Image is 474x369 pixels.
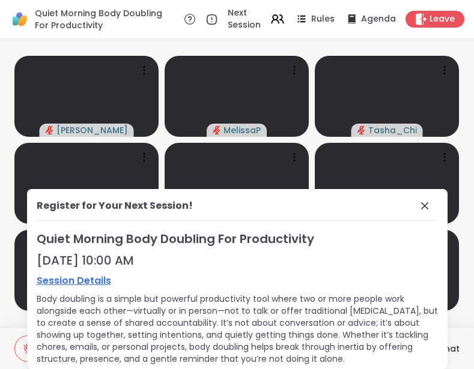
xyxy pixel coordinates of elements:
div: Body doubling is a simple but powerful productivity tool where two or more people work alongside ... [37,293,438,365]
span: Chat [438,343,460,355]
span: audio-muted [213,126,221,134]
span: Agenda [361,13,396,25]
span: audio-muted [357,126,366,134]
div: [DATE] 10:00 AM [37,252,438,269]
span: Quiet Morning Body Doubling For Productivity [35,7,173,31]
span: [PERSON_NAME] [56,124,128,136]
span: Next Session [228,7,261,31]
img: ShareWell Logomark [10,9,30,29]
span: Rules [311,13,335,25]
span: MelissaP [223,124,261,136]
span: audio-muted [46,126,54,134]
span: Quiet Morning Body Doubling For Productivity [37,230,438,247]
span: Tasha_Chi [368,124,417,136]
a: Session Details [37,274,438,288]
span: Leave [430,13,455,25]
div: Register for Your Next Session! [37,199,193,213]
